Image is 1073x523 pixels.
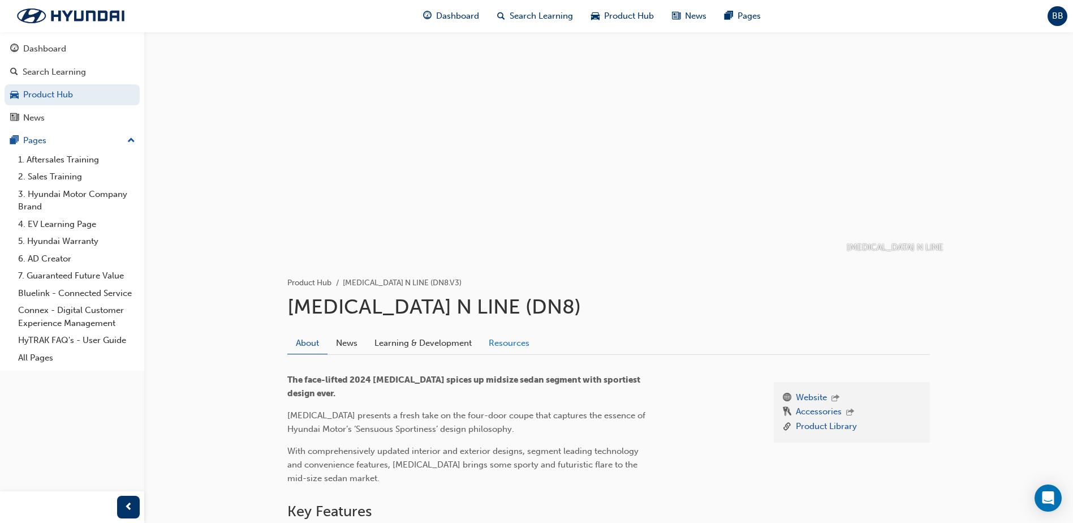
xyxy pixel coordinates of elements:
[831,394,839,404] span: outbound-icon
[423,9,432,23] span: guage-icon
[287,375,642,398] span: The face-lifted 2024 [MEDICAL_DATA] spices up midsize sedan segment with sportiest design ever.
[366,332,480,354] a: Learning & Development
[783,420,791,434] span: link-icon
[14,349,140,367] a: All Pages
[5,108,140,128] a: News
[287,332,327,354] a: About
[1035,485,1062,512] div: Open Intercom Messenger
[287,410,648,434] span: [MEDICAL_DATA] presents a fresh take on the four-door coupe that captures the essence of Hyundai ...
[327,332,366,354] a: News
[672,9,680,23] span: news-icon
[287,294,930,319] h1: [MEDICAL_DATA] N LINE (DN8)
[124,500,133,515] span: prev-icon
[497,9,505,23] span: search-icon
[796,405,842,420] a: Accessories
[783,391,791,406] span: www-icon
[725,9,733,23] span: pages-icon
[5,130,140,151] button: Pages
[10,44,19,54] span: guage-icon
[591,9,600,23] span: car-icon
[414,5,488,28] a: guage-iconDashboard
[716,5,770,28] a: pages-iconPages
[510,10,573,23] span: Search Learning
[604,10,654,23] span: Product Hub
[14,168,140,186] a: 2. Sales Training
[23,66,86,79] div: Search Learning
[6,4,136,28] img: Trak
[847,241,943,254] p: [MEDICAL_DATA] N LINE
[796,420,857,434] a: Product Library
[14,250,140,268] a: 6. AD Creator
[783,405,791,420] span: keys-icon
[480,332,538,354] a: Resources
[5,36,140,130] button: DashboardSearch LearningProduct HubNews
[1048,6,1067,26] button: BB
[14,151,140,169] a: 1. Aftersales Training
[23,134,46,147] div: Pages
[846,408,854,418] span: outbound-icon
[127,134,135,148] span: up-icon
[14,186,140,216] a: 3. Hyundai Motor Company Brand
[287,278,331,288] a: Product Hub
[287,446,641,483] span: With comprehensively updated interior and exterior designs, segment leading technology and conven...
[10,67,18,78] span: search-icon
[582,5,663,28] a: car-iconProduct Hub
[14,267,140,285] a: 7. Guaranteed Future Value
[287,503,930,521] h2: Key Features
[10,113,19,123] span: news-icon
[436,10,479,23] span: Dashboard
[14,285,140,302] a: Bluelink - Connected Service
[663,5,716,28] a: news-iconNews
[488,5,582,28] a: search-iconSearch Learning
[10,136,19,146] span: pages-icon
[14,302,140,332] a: Connex - Digital Customer Experience Management
[343,277,462,290] li: [MEDICAL_DATA] N LINE (DN8.V3)
[14,233,140,250] a: 5. Hyundai Warranty
[23,112,45,125] div: News
[10,90,19,100] span: car-icon
[1052,10,1063,23] span: BB
[5,38,140,59] a: Dashboard
[796,391,827,406] a: Website
[738,10,761,23] span: Pages
[14,216,140,233] a: 4. EV Learning Page
[685,10,706,23] span: News
[5,62,140,83] a: Search Learning
[5,84,140,105] a: Product Hub
[14,332,140,349] a: HyTRAK FAQ's - User Guide
[23,42,66,55] div: Dashboard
